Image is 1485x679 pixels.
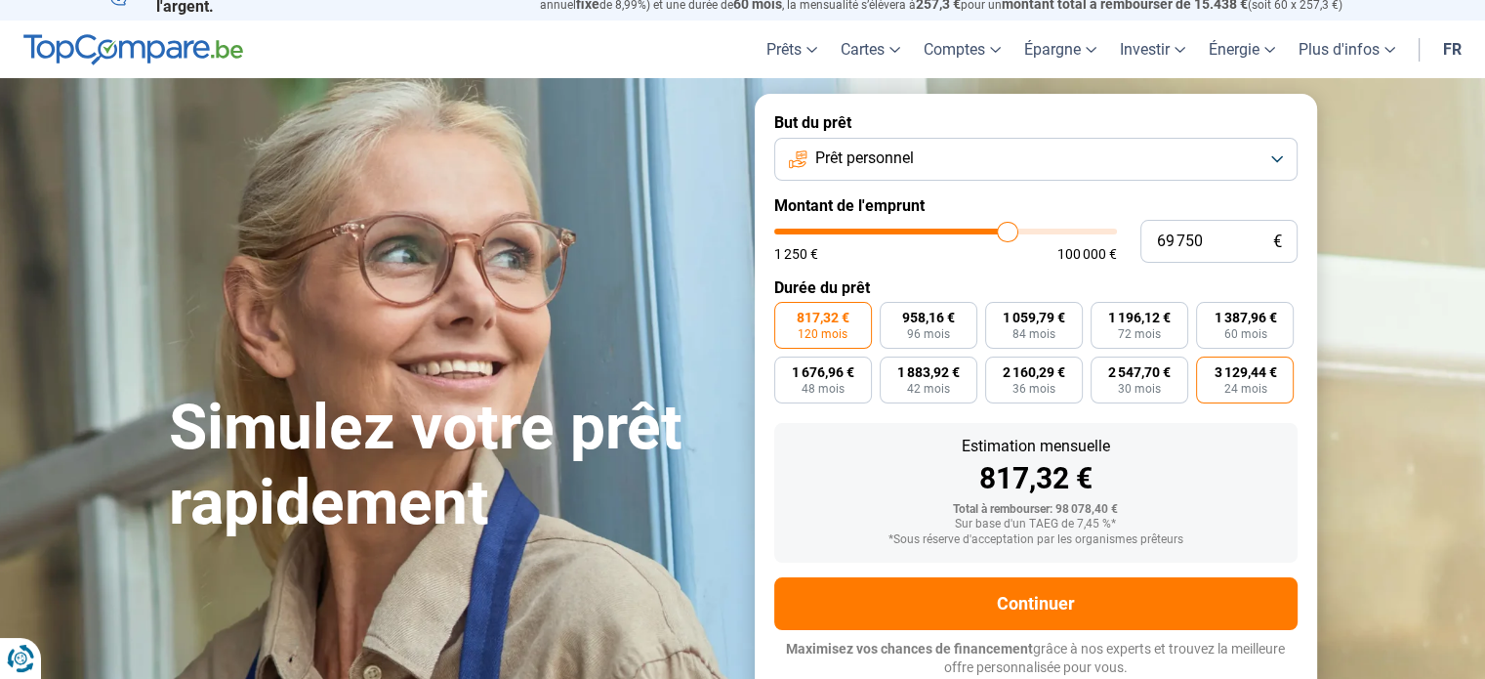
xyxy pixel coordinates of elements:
h1: Simulez votre prêt rapidement [169,391,731,541]
span: 84 mois [1012,328,1055,340]
span: 24 mois [1223,383,1266,395]
span: 1 883,92 € [897,365,960,379]
a: Comptes [912,21,1012,78]
div: Sur base d'un TAEG de 7,45 %* [790,518,1282,531]
a: Énergie [1197,21,1287,78]
span: 60 mois [1223,328,1266,340]
span: 3 129,44 € [1214,365,1276,379]
span: 100 000 € [1057,247,1117,261]
span: 1 059,79 € [1003,311,1065,324]
span: 2 547,70 € [1108,365,1171,379]
a: Prêts [755,21,829,78]
span: 958,16 € [902,311,955,324]
span: Prêt personnel [815,148,914,169]
span: 1 196,12 € [1108,311,1171,324]
a: fr [1431,21,1473,78]
span: 36 mois [1012,383,1055,395]
label: Montant de l'emprunt [774,196,1298,215]
span: 817,32 € [797,311,849,324]
div: Estimation mensuelle [790,439,1282,454]
p: grâce à nos experts et trouvez la meilleure offre personnalisée pour vous. [774,640,1298,678]
button: Prêt personnel [774,138,1298,181]
div: Total à rembourser: 98 078,40 € [790,503,1282,517]
a: Investir [1108,21,1197,78]
span: 42 mois [907,383,950,395]
div: *Sous réserve d'acceptation par les organismes prêteurs [790,533,1282,547]
div: 817,32 € [790,464,1282,493]
a: Épargne [1012,21,1108,78]
span: 2 160,29 € [1003,365,1065,379]
span: 72 mois [1118,328,1161,340]
span: 1 387,96 € [1214,311,1276,324]
span: 48 mois [802,383,845,395]
span: 30 mois [1118,383,1161,395]
label: But du prêt [774,113,1298,132]
img: TopCompare [23,34,243,65]
button: Continuer [774,577,1298,630]
span: 120 mois [798,328,847,340]
span: 1 676,96 € [792,365,854,379]
span: € [1273,233,1282,250]
span: 96 mois [907,328,950,340]
span: Maximisez vos chances de financement [786,641,1033,657]
a: Cartes [829,21,912,78]
a: Plus d'infos [1287,21,1407,78]
span: 1 250 € [774,247,818,261]
label: Durée du prêt [774,278,1298,297]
